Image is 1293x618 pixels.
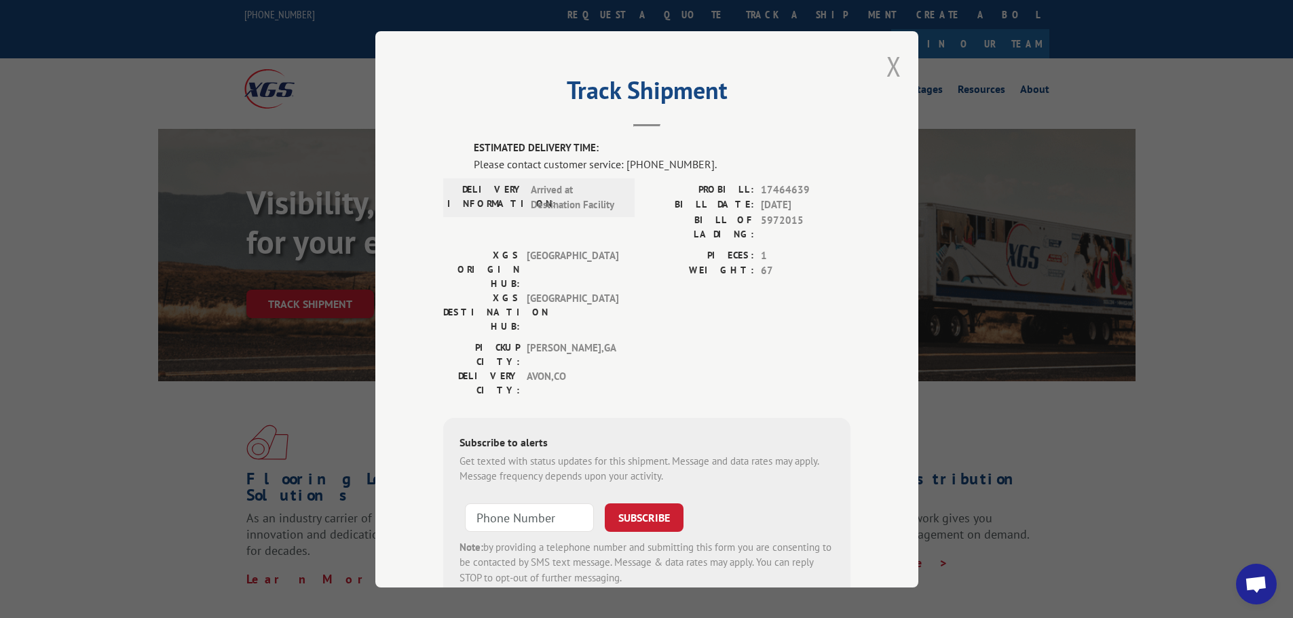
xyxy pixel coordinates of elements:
label: WEIGHT: [647,263,754,279]
h2: Track Shipment [443,81,850,107]
span: 67 [761,263,850,279]
div: Get texted with status updates for this shipment. Message and data rates may apply. Message frequ... [460,453,834,484]
span: 17464639 [761,182,850,197]
strong: Note: [460,540,483,553]
span: [PERSON_NAME] , GA [527,340,618,368]
label: XGS DESTINATION HUB: [443,290,520,333]
label: XGS ORIGIN HUB: [443,248,520,290]
button: SUBSCRIBE [605,503,683,531]
button: Close modal [886,48,901,84]
label: DELIVERY CITY: [443,368,520,397]
label: PIECES: [647,248,754,263]
label: PROBILL: [647,182,754,197]
span: [GEOGRAPHIC_DATA] [527,290,618,333]
div: by providing a telephone number and submitting this form you are consenting to be contacted by SM... [460,539,834,585]
span: 1 [761,248,850,263]
label: BILL DATE: [647,197,754,213]
span: [GEOGRAPHIC_DATA] [527,248,618,290]
label: PICKUP CITY: [443,340,520,368]
div: Please contact customer service: [PHONE_NUMBER]. [474,155,850,172]
span: [DATE] [761,197,850,213]
div: Subscribe to alerts [460,433,834,453]
span: 5972015 [761,212,850,241]
input: Phone Number [465,503,594,531]
a: Open chat [1236,564,1277,604]
span: Arrived at Destination Facility [531,182,622,212]
label: BILL OF LADING: [647,212,754,241]
label: DELIVERY INFORMATION: [447,182,524,212]
span: AVON , CO [527,368,618,397]
label: ESTIMATED DELIVERY TIME: [474,140,850,156]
